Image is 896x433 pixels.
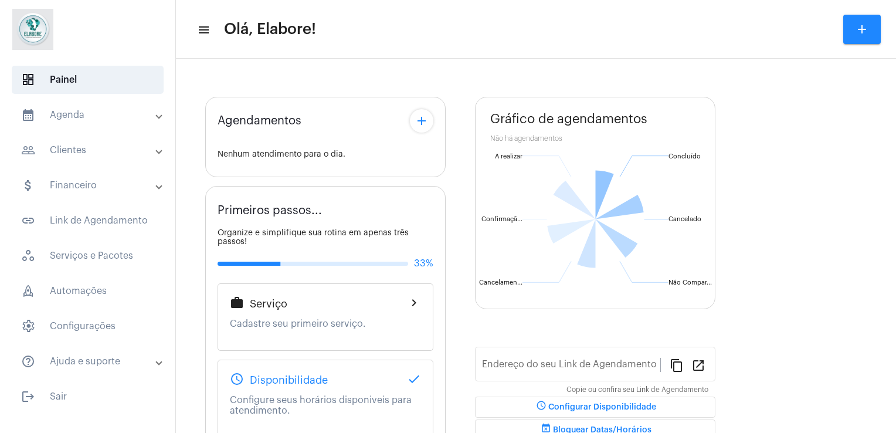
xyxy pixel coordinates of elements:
[21,319,35,333] span: sidenav icon
[21,284,35,298] span: sidenav icon
[12,66,164,94] span: Painel
[21,108,35,122] mat-icon: sidenav icon
[7,347,175,376] mat-expansion-panel-header: sidenav iconAjuda e suporte
[534,403,656,411] span: Configurar Disponibilidade
[12,207,164,235] span: Link de Agendamento
[21,143,35,157] mat-icon: sidenav icon
[414,258,433,269] span: 33%
[7,101,175,129] mat-expansion-panel-header: sidenav iconAgenda
[218,150,433,159] div: Nenhum atendimento para o dia.
[230,319,421,329] p: Cadastre seu primeiro serviço.
[668,216,701,222] text: Cancelado
[481,216,522,223] text: Confirmaçã...
[250,374,328,386] span: Disponibilidade
[495,153,522,160] text: A realizar
[21,390,35,404] mat-icon: sidenav icon
[475,397,715,418] button: Configurar Disponibilidade
[407,372,421,386] mat-icon: done
[21,178,157,192] mat-panel-title: Financeiro
[197,23,209,37] mat-icon: sidenav icon
[12,383,164,411] span: Sair
[490,112,647,126] span: Gráfico de agendamentos
[21,249,35,263] span: sidenav icon
[12,312,164,340] span: Configurações
[855,22,869,36] mat-icon: add
[479,279,522,286] text: Cancelamen...
[230,395,421,416] p: Configure seus horários disponiveis para atendimento.
[566,386,708,394] mat-hint: Copie ou confira seu Link de Agendamento
[218,204,322,217] span: Primeiros passos...
[21,214,35,228] mat-icon: sidenav icon
[230,372,244,386] mat-icon: schedule
[224,20,316,39] span: Olá, Elabore!
[668,279,712,286] text: Não Compar...
[218,229,409,246] span: Organize e simplifique sua rotina em apenas três passos!
[7,136,175,164] mat-expansion-panel-header: sidenav iconClientes
[21,354,157,368] mat-panel-title: Ajuda e suporte
[250,298,287,310] span: Serviço
[7,171,175,199] mat-expansion-panel-header: sidenav iconFinanceiro
[21,354,35,368] mat-icon: sidenav icon
[668,153,701,160] text: Concluído
[12,277,164,305] span: Automações
[407,296,421,310] mat-icon: chevron_right
[21,178,35,192] mat-icon: sidenav icon
[230,296,244,310] mat-icon: work
[670,358,684,372] mat-icon: content_copy
[415,114,429,128] mat-icon: add
[218,114,301,127] span: Agendamentos
[691,358,705,372] mat-icon: open_in_new
[9,6,56,53] img: 4c6856f8-84c7-1050-da6c-cc5081a5dbaf.jpg
[482,361,660,372] input: Link
[534,400,548,414] mat-icon: schedule
[21,108,157,122] mat-panel-title: Agenda
[21,73,35,87] span: sidenav icon
[12,242,164,270] span: Serviços e Pacotes
[21,143,157,157] mat-panel-title: Clientes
